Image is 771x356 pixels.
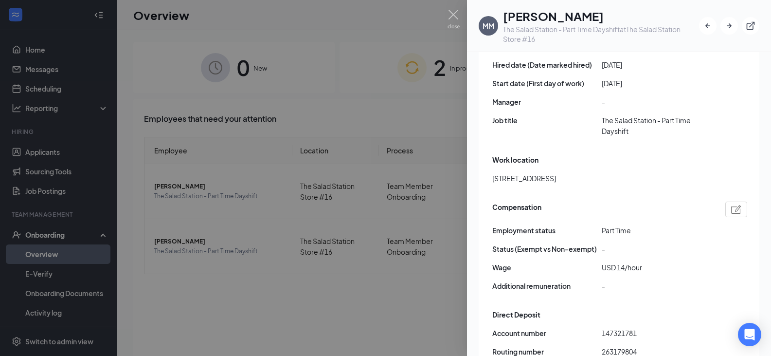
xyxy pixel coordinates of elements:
[483,21,494,31] div: MM
[492,173,556,184] span: [STREET_ADDRESS]
[742,17,759,35] button: ExternalLink
[602,96,711,107] span: -
[720,17,738,35] button: ArrowRight
[503,24,699,44] div: The Salad Station - Part Time Dayshift at The Salad Station Store #16
[738,323,761,346] div: Open Intercom Messenger
[492,78,602,89] span: Start date (First day of work)
[602,262,711,273] span: USD 14/hour
[492,59,602,70] span: Hired date (Date marked hired)
[746,21,755,31] svg: ExternalLink
[602,281,711,291] span: -
[492,262,602,273] span: Wage
[699,17,717,35] button: ArrowLeftNew
[492,202,541,217] span: Compensation
[492,115,602,126] span: Job title
[492,154,538,165] span: Work location
[602,225,711,236] span: Part Time
[492,244,602,254] span: Status (Exempt vs Non-exempt)
[602,78,711,89] span: [DATE]
[724,21,734,31] svg: ArrowRight
[503,8,699,24] h1: [PERSON_NAME]
[492,309,540,320] span: Direct Deposit
[602,115,711,136] span: The Salad Station - Part Time Dayshift
[492,328,602,338] span: Account number
[492,281,602,291] span: Additional remuneration
[602,328,711,338] span: 147321781
[492,225,602,236] span: Employment status
[492,96,602,107] span: Manager
[602,244,711,254] span: -
[602,59,711,70] span: [DATE]
[703,21,713,31] svg: ArrowLeftNew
